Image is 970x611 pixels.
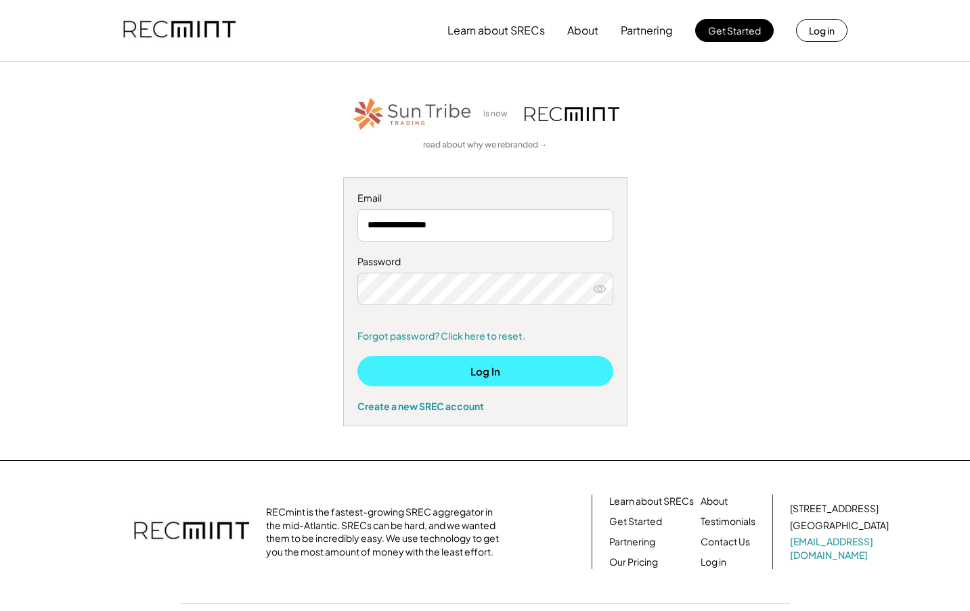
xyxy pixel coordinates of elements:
a: Get Started [609,515,662,528]
a: Learn about SRECs [609,495,694,508]
div: Email [357,191,613,205]
button: About [567,17,598,44]
img: recmint-logotype%403x.png [123,7,236,53]
button: Log In [357,356,613,386]
a: Contact Us [701,535,750,549]
a: Forgot password? Click here to reset. [357,330,613,343]
a: Log in [701,556,726,569]
a: About [701,495,728,508]
img: STT_Horizontal_Logo%2B-%2BColor.png [351,95,473,133]
button: Log in [796,19,847,42]
img: recmint-logotype%403x.png [134,508,249,556]
div: Password [357,255,613,269]
img: recmint-logotype%403x.png [525,107,619,121]
button: Learn about SRECs [447,17,545,44]
button: Partnering [621,17,673,44]
a: Testimonials [701,515,755,528]
div: [GEOGRAPHIC_DATA] [790,519,889,533]
a: [EMAIL_ADDRESS][DOMAIN_NAME] [790,535,891,562]
button: Get Started [695,19,774,42]
a: read about why we rebranded → [423,139,548,151]
div: is now [480,108,518,120]
a: Partnering [609,535,655,549]
div: RECmint is the fastest-growing SREC aggregator in the mid-Atlantic. SRECs can be hard, and we wan... [266,505,506,558]
a: Our Pricing [609,556,658,569]
div: Create a new SREC account [357,400,613,412]
div: [STREET_ADDRESS] [790,502,879,516]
